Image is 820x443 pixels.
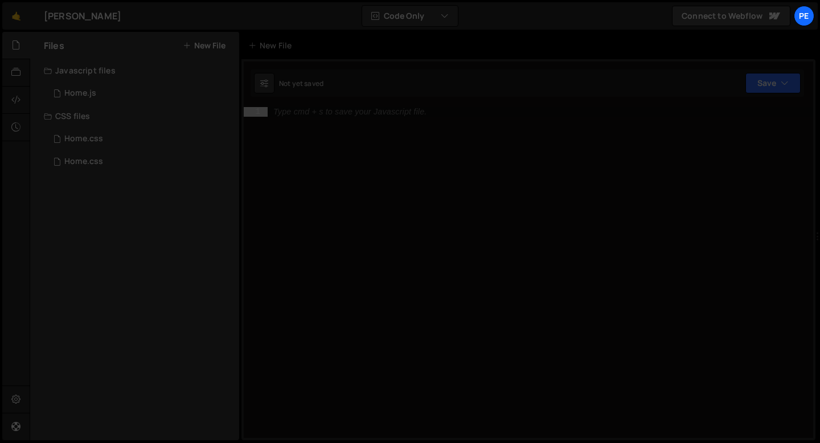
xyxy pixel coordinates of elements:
div: 17029/46779.css [44,150,239,173]
div: 1 [244,107,268,117]
div: New File [248,40,296,51]
div: CSS files [30,105,239,128]
div: Home.css [64,157,103,167]
div: [PERSON_NAME] [44,9,121,23]
div: Home.js [64,88,96,99]
div: Not yet saved [279,79,323,88]
div: Javascript files [30,59,239,82]
h2: Files [44,39,64,52]
a: 🤙 [2,2,30,30]
div: Home.css [64,134,103,144]
div: 17029/46778.js [44,82,239,105]
a: Pe [794,6,814,26]
div: 17029/46831.css [44,128,239,150]
div: Type cmd + s to save your Javascript file. [273,108,427,116]
button: New File [183,41,225,50]
button: Code Only [362,6,458,26]
a: Connect to Webflow [672,6,790,26]
button: Save [745,73,801,93]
